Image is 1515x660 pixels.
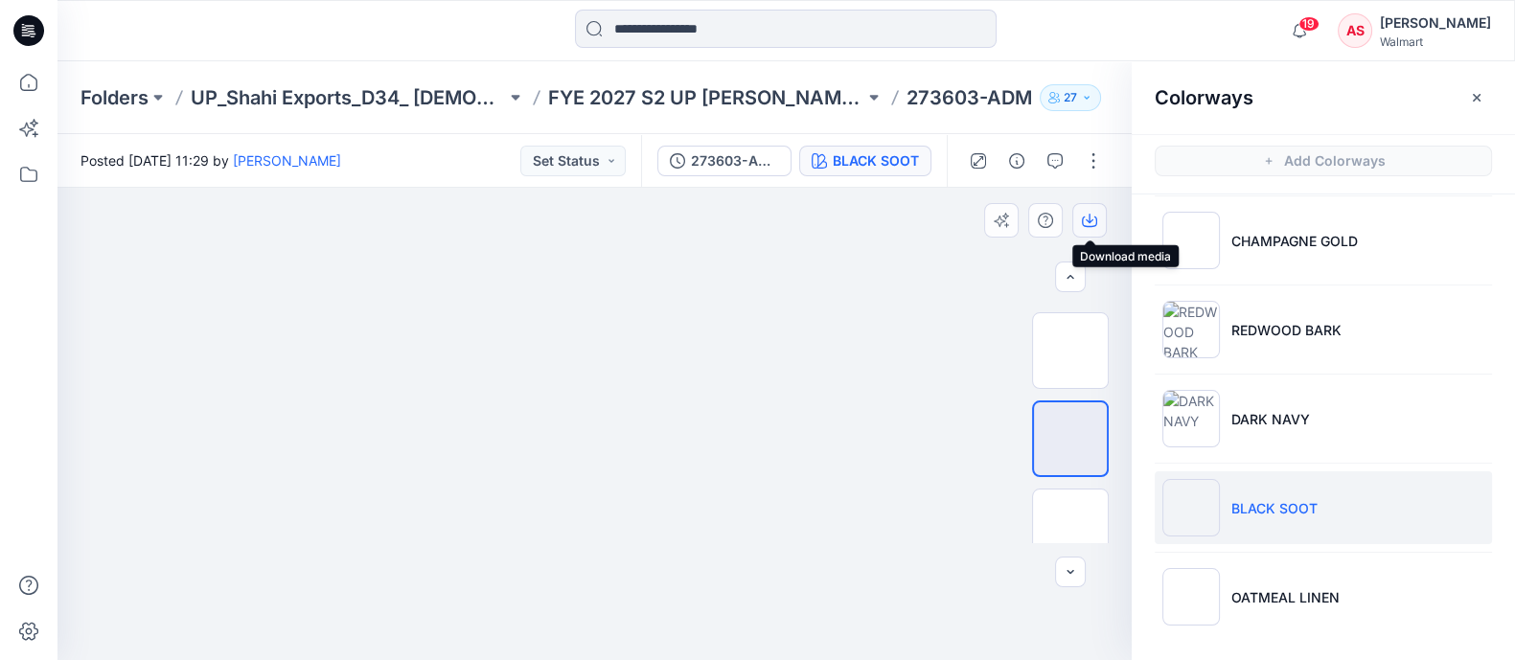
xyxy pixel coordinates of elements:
img: OATMEAL LINEN [1162,568,1220,626]
a: UP_Shahi Exports_D34_ [DEMOGRAPHIC_DATA] Bottoms [191,84,506,111]
a: [PERSON_NAME] [233,152,341,169]
button: 27 [1040,84,1101,111]
p: 273603-ADM [907,84,1032,111]
p: 27 [1064,87,1077,108]
p: BLACK SOOT [1231,498,1318,518]
img: DARK NAVY [1162,390,1220,447]
span: 19 [1298,16,1320,32]
img: REDWOOD BARK [1162,301,1220,358]
div: AS [1338,13,1372,48]
div: [PERSON_NAME] [1380,11,1491,34]
div: 273603-ADM [691,150,779,171]
button: BLACK SOOT [799,146,931,176]
span: Posted [DATE] 11:29 by [80,150,341,171]
a: Folders [80,84,149,111]
p: OATMEAL LINEN [1231,587,1340,607]
p: REDWOOD BARK [1231,320,1342,340]
p: DARK NAVY [1231,409,1310,429]
a: FYE 2027 S2 UP [PERSON_NAME] [PERSON_NAME] [548,84,863,111]
div: Walmart [1380,34,1491,49]
p: CHAMPAGNE GOLD [1231,231,1358,251]
div: BLACK SOOT [833,150,919,171]
h2: Colorways [1155,86,1253,109]
img: BLACK SOOT [1162,479,1220,536]
button: Details [1001,146,1032,176]
img: CHAMPAGNE GOLD [1162,212,1220,269]
button: 273603-ADM [657,146,792,176]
